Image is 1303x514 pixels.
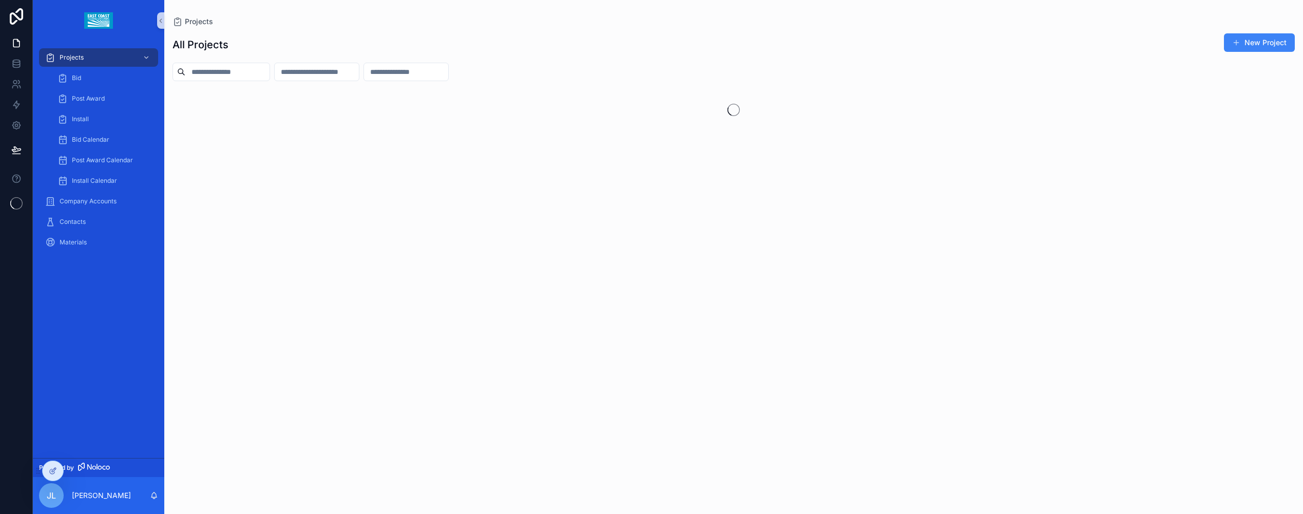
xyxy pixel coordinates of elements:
a: Powered by [33,458,164,477]
span: Projects [60,53,84,62]
span: Install Calendar [72,177,117,185]
span: Post Award Calendar [72,156,133,164]
a: Company Accounts [39,192,158,211]
h1: All Projects [173,37,228,52]
a: Post Award Calendar [51,151,158,169]
a: Projects [39,48,158,67]
span: Projects [185,16,213,27]
a: Install [51,110,158,128]
span: Contacts [60,218,86,226]
a: Contacts [39,213,158,231]
span: Post Award [72,94,105,103]
a: Materials [39,233,158,252]
p: [PERSON_NAME] [72,490,131,501]
span: Company Accounts [60,197,117,205]
span: Bid [72,74,81,82]
div: scrollable content [33,41,164,265]
span: Install [72,115,89,123]
a: Post Award [51,89,158,108]
a: Bid [51,69,158,87]
a: Bid Calendar [51,130,158,149]
span: JL [47,489,56,502]
span: Materials [60,238,87,246]
img: App logo [84,12,112,29]
span: Bid Calendar [72,136,109,144]
a: Install Calendar [51,172,158,190]
a: Projects [173,16,213,27]
button: New Project [1224,33,1295,52]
